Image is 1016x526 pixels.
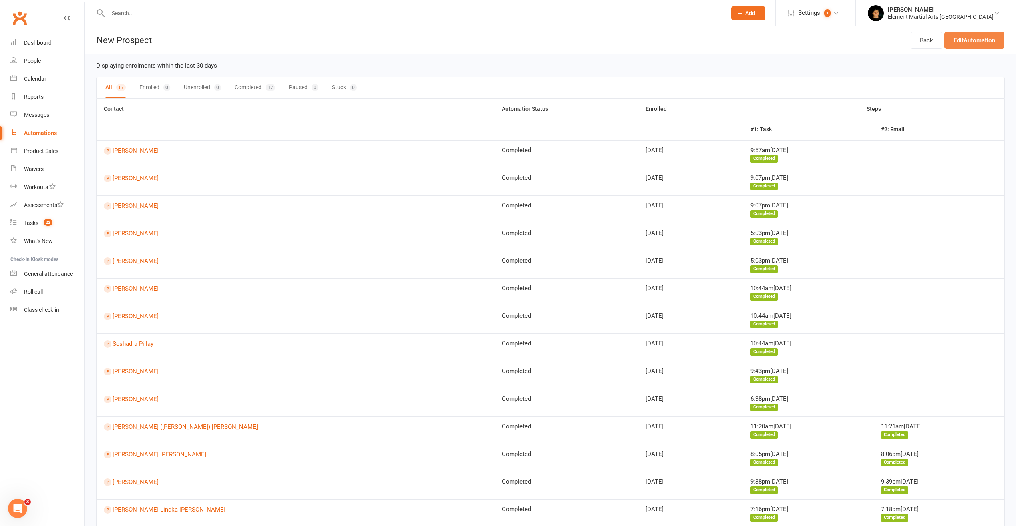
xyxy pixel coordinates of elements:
time: 10:44am[DATE] [750,340,791,347]
div: Completed [750,431,778,439]
time: [DATE] [646,478,676,485]
time: 7:18pm[DATE] [881,506,919,513]
time: 5:03pm[DATE] [750,257,788,264]
time: [DATE] [646,202,676,209]
div: 17 [116,84,126,91]
div: Assessments [24,202,64,208]
div: Dashboard [24,40,52,46]
time: [DATE] [646,230,676,237]
div: Completed [750,348,778,356]
div: Completed [750,155,778,163]
td: Completed [495,278,638,306]
td: Completed [495,389,638,416]
div: Completed [750,459,778,466]
div: General attendance [24,271,73,277]
div: 0 [214,84,221,91]
div: Completed [750,321,778,328]
div: Completed [750,376,778,383]
time: 11:20am[DATE] [750,423,791,430]
time: [DATE] [646,451,676,458]
div: Automations [24,130,57,136]
a: [PERSON_NAME] [104,478,487,486]
a: Class kiosk mode [10,301,84,319]
th: #2: Email [874,119,1004,140]
input: Search... [106,8,721,19]
iframe: Intercom live chat [8,499,27,518]
a: [PERSON_NAME] ([PERSON_NAME]) [PERSON_NAME] [104,423,487,431]
a: Messages [10,106,84,124]
time: 9:39pm[DATE] [881,478,919,485]
div: Product Sales [24,148,58,154]
td: Completed [495,416,638,444]
a: [PERSON_NAME] [104,175,487,182]
a: Tasks 22 [10,214,84,232]
div: Tasks [24,220,38,226]
button: Enrolled0 [139,77,170,98]
a: People [10,52,84,70]
a: Waivers [10,160,84,178]
td: Completed [495,223,638,251]
div: Roll call [24,289,43,295]
th: Contact [97,99,495,140]
time: [DATE] [646,175,676,181]
a: Roll call [10,283,84,301]
div: Messages [24,112,49,118]
div: 17 [266,84,275,91]
div: Completed [750,404,778,411]
a: Product Sales [10,142,84,160]
a: [PERSON_NAME] [104,257,487,265]
th: Automation Status [495,99,638,140]
div: Waivers [24,166,44,172]
button: Add [731,6,765,20]
time: 10:44am[DATE] [750,285,791,292]
div: Calendar [24,76,46,82]
div: Completed [750,265,778,273]
div: Displaying enrolments within the last 30 days [96,61,1005,70]
a: Calendar [10,70,84,88]
time: 9:07pm[DATE] [750,202,788,209]
button: Completed17 [235,77,275,98]
div: Completed [750,238,778,245]
time: 5:03pm[DATE] [750,230,788,237]
a: Automations [10,124,84,142]
td: Completed [495,168,638,195]
a: What's New [10,232,84,250]
a: [PERSON_NAME] [104,230,487,237]
td: Completed [495,333,638,361]
time: [DATE] [646,257,676,264]
span: Settings [798,4,820,22]
a: Dashboard [10,34,84,52]
th: Enrolled [638,99,743,140]
div: Completed [750,486,778,494]
div: 0 [163,84,170,91]
a: [PERSON_NAME] [104,313,487,320]
a: Seshadra Pillay [104,340,487,348]
a: [PERSON_NAME] [104,368,487,375]
span: 22 [44,219,52,226]
td: Completed [495,361,638,389]
th: #1: Task [743,119,874,140]
div: Completed [881,514,908,522]
time: 11:21am[DATE] [881,423,922,430]
span: 3 [24,499,31,505]
time: 7:16pm[DATE] [750,506,788,513]
a: Reports [10,88,84,106]
div: Completed [881,486,908,494]
td: Completed [495,251,638,278]
td: Completed [495,444,638,472]
a: [PERSON_NAME] [104,285,487,293]
div: 0 [312,84,318,91]
div: 0 [350,84,357,91]
td: Completed [495,140,638,168]
div: Completed [881,459,908,466]
div: Class check-in [24,307,59,313]
span: Add [745,10,755,16]
div: What's New [24,238,53,244]
div: Workouts [24,184,48,190]
th: Steps [743,99,1004,119]
a: Clubworx [10,8,30,28]
a: [PERSON_NAME] [104,202,487,210]
time: 9:38pm[DATE] [750,478,788,485]
a: [PERSON_NAME] [PERSON_NAME] [104,451,487,458]
td: Completed [495,306,638,333]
